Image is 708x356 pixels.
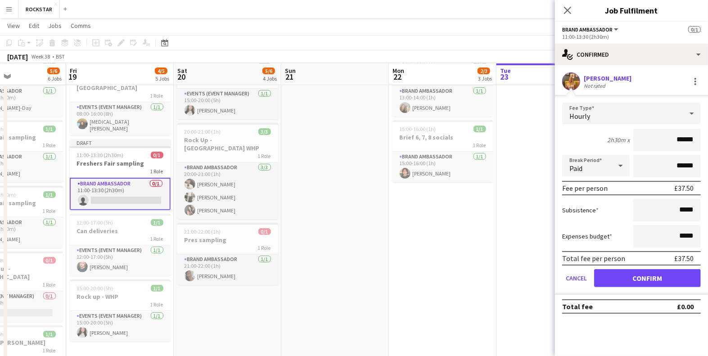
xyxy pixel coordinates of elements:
[43,331,56,338] span: 1/1
[392,86,493,117] app-card-role: Brand Ambassador1/113:00-14:00 (1h)[PERSON_NAME]
[25,20,43,32] a: Edit
[284,72,296,82] span: 21
[674,254,694,263] div: £37.50
[47,68,60,74] span: 5/6
[177,223,278,285] app-job-card: 21:00-22:00 (1h)0/1Pres sampling1 RoleBrand Ambassador1/121:00-22:00 (1h)[PERSON_NAME]
[555,5,708,16] h3: Job Fulfilment
[562,33,701,40] div: 11:00-13:30 (2h30m)
[18,0,60,18] button: ROCKSTAR
[43,191,56,198] span: 1/1
[478,68,490,74] span: 2/3
[150,92,163,99] span: 1 Role
[155,68,167,74] span: 4/5
[562,184,608,193] div: Fee per person
[150,235,163,242] span: 1 Role
[29,22,39,30] span: Edit
[392,133,493,141] h3: Brief 6, 7, 8 socials
[474,126,486,132] span: 1/1
[151,152,163,158] span: 0/1
[7,52,28,61] div: [DATE]
[594,269,701,287] button: Confirm
[70,178,171,210] app-card-role: Brand Ambassador0/111:00-13:30 (2h30m)
[7,22,20,30] span: View
[478,75,492,82] div: 3 Jobs
[584,82,607,89] div: Not rated
[584,74,631,82] div: [PERSON_NAME]
[77,219,113,226] span: 12:00-17:00 (5h)
[262,68,275,74] span: 5/6
[70,279,171,342] app-job-card: 15:00-20:00 (5h)1/1Rock up - WHP1 RoleEvents (Event Manager)1/115:00-20:00 (5h)[PERSON_NAME]
[177,136,278,152] h3: Rock Up - [GEOGRAPHIC_DATA] WHP
[499,72,511,82] span: 23
[48,75,62,82] div: 6 Jobs
[562,206,599,214] label: Subsistence
[258,244,271,251] span: 1 Role
[569,164,582,173] span: Paid
[70,63,171,135] app-job-card: 08:00-16:00 (8h)1/1campus tour - [GEOGRAPHIC_DATA]1 RoleEvents (Event Manager)1/108:00-16:00 (8h)...
[43,142,56,149] span: 1 Role
[177,254,278,285] app-card-role: Brand Ambassador1/121:00-22:00 (1h)[PERSON_NAME]
[150,168,163,175] span: 1 Role
[185,128,221,135] span: 20:00-21:00 (1h)
[70,214,171,276] app-job-card: 12:00-17:00 (5h)1/1Can deliveries1 RoleEvents (Event Manager)1/112:00-17:00 (5h)[PERSON_NAME]
[177,89,278,119] app-card-role: Events (Event Manager)1/115:00-20:00 (5h)[PERSON_NAME]
[392,120,493,182] app-job-card: 15:00-16:00 (1h)1/1Brief 6, 7, 8 socials1 RoleBrand Ambassador1/115:00-16:00 (1h)[PERSON_NAME]
[555,44,708,65] div: Confirmed
[392,67,404,75] span: Mon
[70,159,171,167] h3: Freshers Fair sampling
[688,26,701,33] span: 0/1
[70,293,171,301] h3: Rock up - WHP
[677,302,694,311] div: £0.00
[177,236,278,244] h3: Pres sampling
[43,207,56,214] span: 1 Role
[392,54,493,117] app-job-card: 13:00-14:00 (1h)1/1Social brief 9 content1 RoleBrand Ambassador1/113:00-14:00 (1h)[PERSON_NAME]
[71,22,91,30] span: Comms
[674,184,694,193] div: £37.50
[70,102,171,135] app-card-role: Events (Event Manager)1/108:00-16:00 (8h)[MEDICAL_DATA][PERSON_NAME]
[70,139,171,146] div: Draft
[77,285,113,292] span: 15:00-20:00 (5h)
[285,67,296,75] span: Sun
[43,126,56,132] span: 1/1
[176,72,187,82] span: 20
[56,53,65,60] div: BST
[30,53,52,60] span: Week 38
[150,301,163,308] span: 1 Role
[391,72,404,82] span: 22
[562,254,625,263] div: Total fee per person
[263,75,277,82] div: 4 Jobs
[70,311,171,342] app-card-role: Events (Event Manager)1/115:00-20:00 (5h)[PERSON_NAME]
[43,347,56,354] span: 1 Role
[177,67,187,75] span: Sat
[562,26,620,33] button: Brand Ambassador
[400,126,436,132] span: 15:00-16:00 (1h)
[177,162,278,219] app-card-role: Brand Ambassador3/320:00-21:00 (1h)[PERSON_NAME][PERSON_NAME][PERSON_NAME]
[177,123,278,219] app-job-card: 20:00-21:00 (1h)3/3Rock Up - [GEOGRAPHIC_DATA] WHP1 RoleBrand Ambassador3/320:00-21:00 (1h)[PERSO...
[77,152,124,158] span: 11:00-13:30 (2h30m)
[258,228,271,235] span: 0/1
[70,67,77,75] span: Fri
[185,228,221,235] span: 21:00-22:00 (1h)
[562,232,612,240] label: Expenses budget
[70,245,171,276] app-card-role: Events (Event Manager)1/112:00-17:00 (5h)[PERSON_NAME]
[68,72,77,82] span: 19
[48,22,62,30] span: Jobs
[43,281,56,288] span: 1 Role
[43,257,56,264] span: 0/1
[4,20,23,32] a: View
[177,57,278,119] app-job-card: 15:00-20:00 (5h)1/1Rock up - day fever1 RoleEvents (Event Manager)1/115:00-20:00 (5h)[PERSON_NAME]
[258,128,271,135] span: 3/3
[562,302,593,311] div: Total fee
[562,269,591,287] button: Cancel
[70,139,171,210] app-job-card: Draft11:00-13:30 (2h30m)0/1Freshers Fair sampling1 RoleBrand Ambassador0/111:00-13:30 (2h30m)
[151,219,163,226] span: 1/1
